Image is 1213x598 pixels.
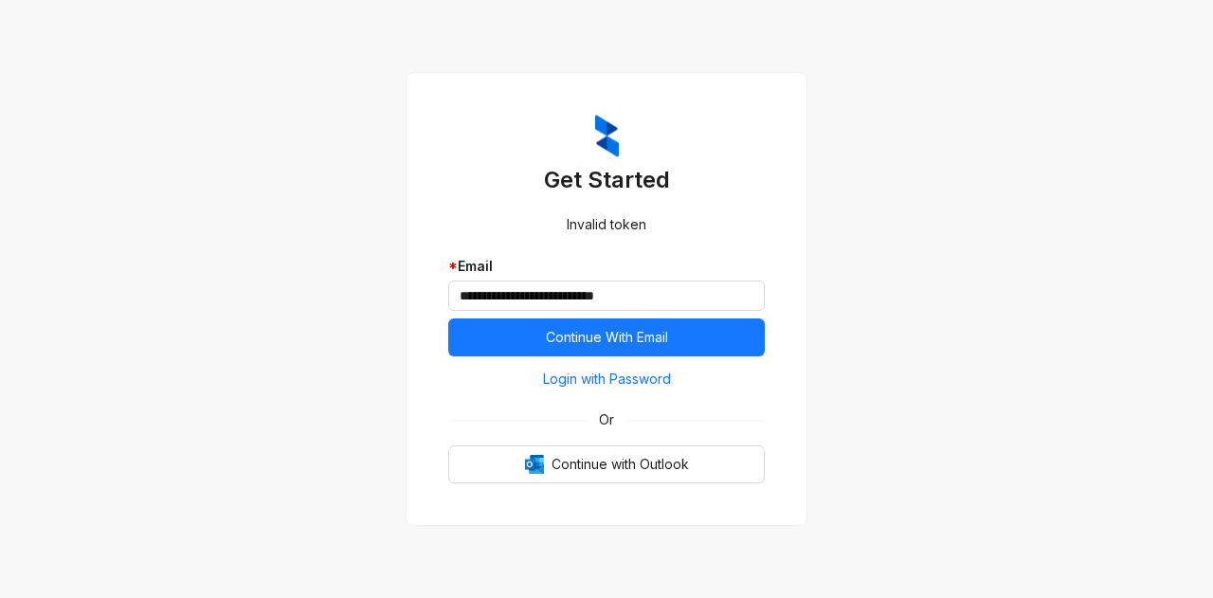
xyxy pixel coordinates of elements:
[448,214,765,235] div: Invalid token
[448,165,765,195] h3: Get Started
[595,115,619,158] img: ZumaIcon
[586,409,627,430] span: Or
[543,369,671,390] span: Login with Password
[448,318,765,356] button: Continue With Email
[546,327,668,348] span: Continue With Email
[525,455,544,474] img: Outlook
[448,364,765,394] button: Login with Password
[552,454,689,475] span: Continue with Outlook
[448,256,765,277] div: Email
[448,445,765,483] button: OutlookContinue with Outlook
